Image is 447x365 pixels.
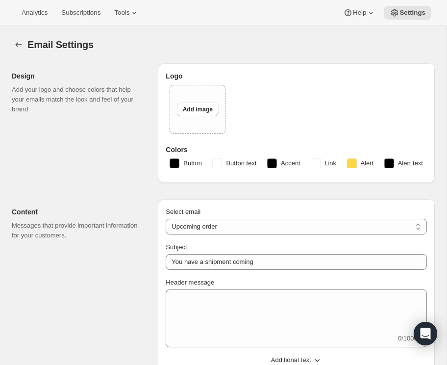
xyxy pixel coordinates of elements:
[61,9,100,17] span: Subscriptions
[398,158,423,168] span: Alert text
[166,71,427,81] h3: Logo
[166,279,214,286] span: Header message
[12,221,142,240] p: Messages that provide important information for your customers.
[108,6,145,20] button: Tools
[206,156,262,171] button: Button text
[166,145,427,155] h3: Colors
[341,156,380,171] button: Alert
[164,156,208,171] button: Button
[22,9,48,17] span: Analytics
[324,158,336,168] span: Link
[271,355,311,365] span: Additional text
[384,6,431,20] button: Settings
[114,9,129,17] span: Tools
[183,158,202,168] span: Button
[281,158,300,168] span: Accent
[177,103,219,116] button: Add image
[337,6,382,20] button: Help
[27,39,94,50] span: Email Settings
[183,105,213,113] span: Add image
[261,156,306,171] button: Accent
[166,208,200,215] span: Select email
[305,156,342,171] button: Link
[12,71,142,81] h2: Design
[166,243,187,251] span: Subject
[16,6,53,20] button: Analytics
[378,156,429,171] button: Alert text
[226,158,256,168] span: Button text
[414,322,437,345] div: Open Intercom Messenger
[55,6,106,20] button: Subscriptions
[12,38,25,52] button: Settings
[12,85,142,114] p: Add your logo and choose colors that help your emails match the look and feel of your brand
[361,158,374,168] span: Alert
[399,9,425,17] span: Settings
[12,207,142,217] h2: Content
[353,9,366,17] span: Help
